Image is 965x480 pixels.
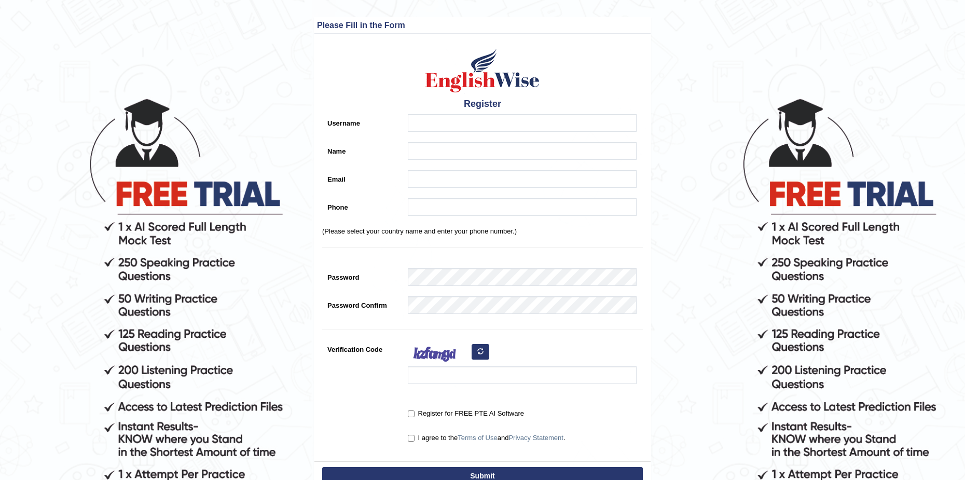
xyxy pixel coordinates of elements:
[322,142,403,156] label: Name
[322,198,403,212] label: Phone
[423,47,542,94] img: Logo of English Wise create a new account for intelligent practice with AI
[458,434,498,442] a: Terms of Use
[508,434,563,442] a: Privacy Statement
[322,114,403,128] label: Username
[408,433,566,443] label: I agree to the and .
[408,435,415,442] input: I agree to theTerms of UseandPrivacy Statement.
[322,99,643,109] h4: Register
[408,410,415,417] input: Register for FREE PTE AI Software
[322,268,403,282] label: Password
[322,226,643,236] p: (Please select your country name and enter your phone number.)
[322,170,403,184] label: Email
[322,296,403,310] label: Password Confirm
[317,21,648,30] h3: Please Fill in the Form
[408,408,524,419] label: Register for FREE PTE AI Software
[322,340,403,354] label: Verification Code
